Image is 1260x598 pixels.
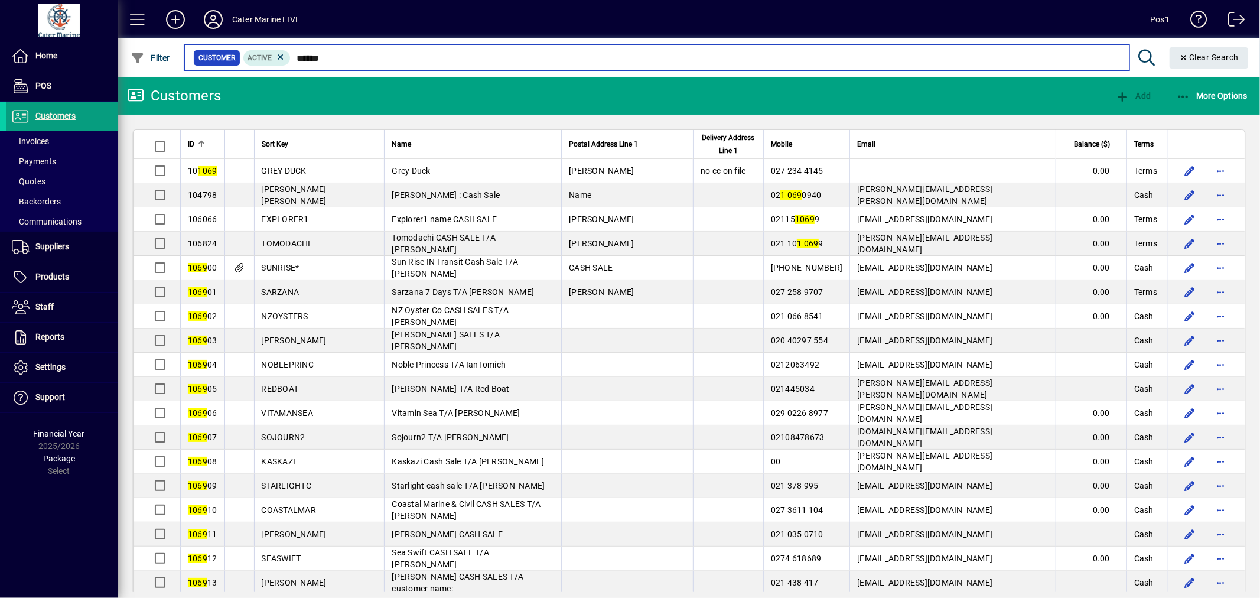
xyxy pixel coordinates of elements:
[569,138,638,151] span: Postal Address Line 1
[795,214,815,224] em: 1069
[392,233,496,254] span: Tomodachi CASH SALE T/A [PERSON_NAME]
[392,305,509,327] span: NZ Oyster Co CASH SALES T/A [PERSON_NAME]
[12,217,82,226] span: Communications
[188,287,207,297] em: 1069
[392,529,503,539] span: [PERSON_NAME] CASH SALE
[232,10,300,29] div: Cater Marine LIVE
[1134,334,1154,346] span: Cash
[771,481,819,490] span: 021 378 995
[1134,189,1154,201] span: Cash
[1134,383,1154,395] span: Cash
[1180,282,1199,301] button: Edit
[1134,213,1157,225] span: Terms
[198,52,235,64] span: Customer
[1150,10,1170,29] div: Pos1
[771,360,820,369] span: 0212063492
[188,433,217,442] span: 07
[1211,379,1230,398] button: More options
[1074,138,1110,151] span: Balance ($)
[771,166,823,175] span: 027 234 4145
[857,505,992,515] span: [EMAIL_ADDRESS][DOMAIN_NAME]
[188,481,217,490] span: 09
[188,360,217,369] span: 04
[392,499,541,521] span: Coastal Marine & Civil CASH SALES T/A [PERSON_NAME]
[1134,480,1154,492] span: Cash
[188,529,217,539] span: 11
[771,457,781,466] span: 00
[43,454,75,463] span: Package
[188,287,217,297] span: 01
[1180,307,1199,326] button: Edit
[392,433,509,442] span: Sojourn2 T/A [PERSON_NAME]
[1211,549,1230,568] button: More options
[1173,85,1251,106] button: More Options
[188,408,207,418] em: 1069
[857,451,992,472] span: [PERSON_NAME][EMAIL_ADDRESS][DOMAIN_NAME]
[6,232,118,262] a: Suppliers
[392,138,554,151] div: Name
[35,81,51,90] span: POS
[6,383,118,412] a: Support
[6,262,118,292] a: Products
[1056,232,1126,256] td: 0.00
[1134,504,1154,516] span: Cash
[1170,47,1249,69] button: Clear
[188,311,217,321] span: 02
[1180,428,1199,447] button: Edit
[262,529,327,539] span: [PERSON_NAME]
[262,336,327,345] span: [PERSON_NAME]
[188,457,207,466] em: 1069
[857,336,992,345] span: [EMAIL_ADDRESS][DOMAIN_NAME]
[1211,428,1230,447] button: More options
[857,427,992,448] span: [DOMAIN_NAME][EMAIL_ADDRESS][DOMAIN_NAME]
[262,311,308,321] span: NZOYSTERS
[188,433,207,442] em: 1069
[34,429,85,438] span: Financial Year
[1211,573,1230,592] button: More options
[262,263,299,272] span: SUNRISE*
[1056,498,1126,522] td: 0.00
[1211,186,1230,204] button: More options
[392,384,510,394] span: [PERSON_NAME] T/A Red Boat
[262,457,296,466] span: KASKAZI
[1063,138,1121,151] div: Balance ($)
[262,239,311,248] span: TOMODACHI
[1056,474,1126,498] td: 0.00
[6,353,118,382] a: Settings
[1134,138,1154,151] span: Terms
[262,184,327,206] span: [PERSON_NAME] [PERSON_NAME]
[857,287,992,297] span: [EMAIL_ADDRESS][DOMAIN_NAME]
[1134,238,1157,249] span: Terms
[188,554,217,563] span: 12
[1056,425,1126,450] td: 0.00
[1211,452,1230,471] button: More options
[1134,359,1154,370] span: Cash
[1211,234,1230,253] button: More options
[6,323,118,352] a: Reports
[771,529,823,539] span: 021 035 0710
[1180,476,1199,495] button: Edit
[857,214,992,224] span: [EMAIL_ADDRESS][DOMAIN_NAME]
[1211,331,1230,350] button: More options
[128,47,173,69] button: Filter
[771,138,843,151] div: Mobile
[1134,310,1154,322] span: Cash
[6,41,118,71] a: Home
[198,166,217,175] em: 1069
[392,190,500,200] span: [PERSON_NAME] : Cash Sale
[771,336,828,345] span: 020 40297 554
[262,384,299,394] span: REDBOAT
[243,50,291,66] mat-chip: Activation Status: Active
[857,138,1049,151] div: Email
[771,263,843,272] span: [PHONE_NUMBER]
[12,177,45,186] span: Quotes
[1211,355,1230,374] button: More options
[1180,573,1199,592] button: Edit
[262,138,288,151] span: Sort Key
[1134,552,1154,564] span: Cash
[1211,404,1230,422] button: More options
[188,481,207,490] em: 1069
[188,554,207,563] em: 1069
[857,481,992,490] span: [EMAIL_ADDRESS][DOMAIN_NAME]
[1115,91,1151,100] span: Add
